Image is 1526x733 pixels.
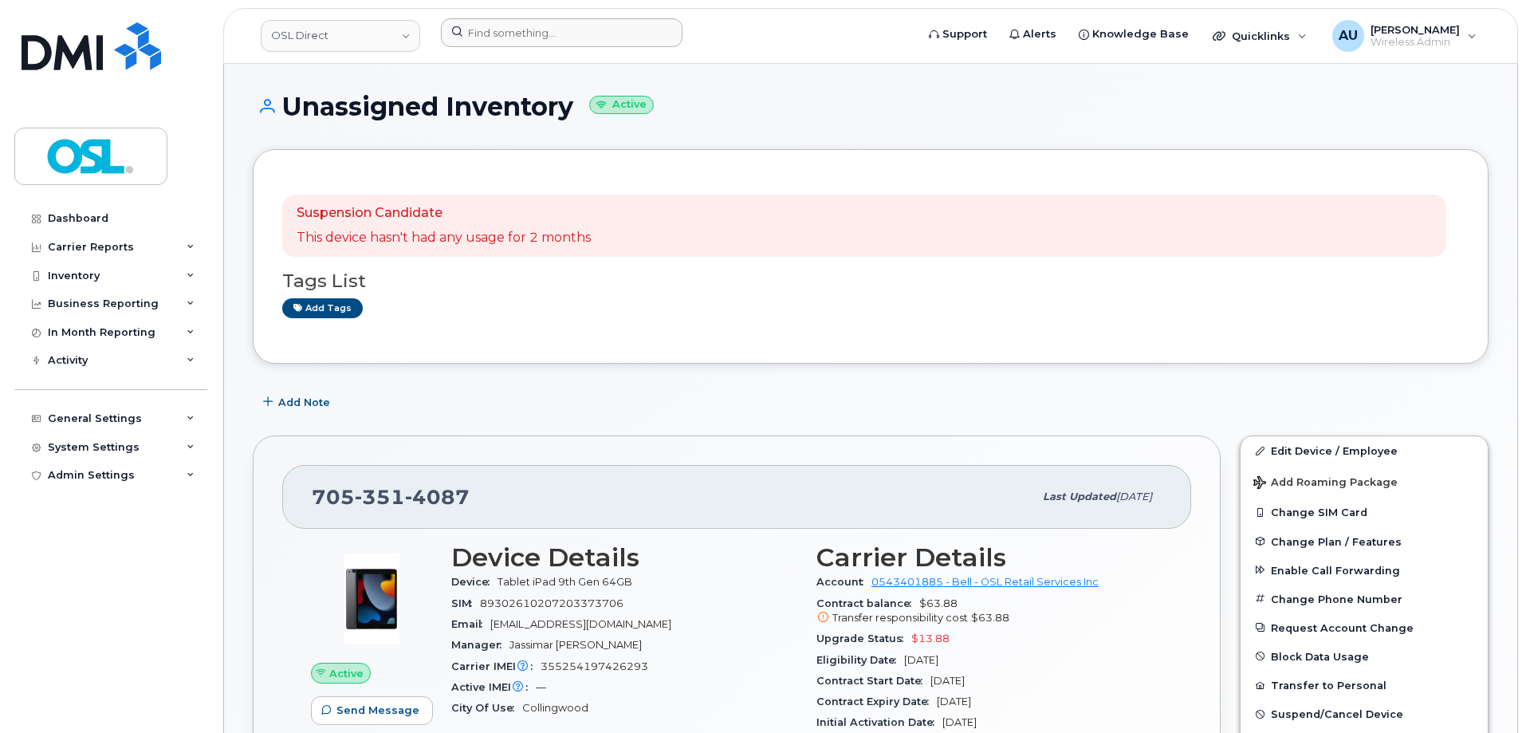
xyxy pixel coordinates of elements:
a: 0543401885 - Bell - OSL Retail Services Inc [871,576,1099,588]
button: Request Account Change [1241,613,1488,642]
h1: Unassigned Inventory [253,93,1489,120]
span: Last updated [1043,491,1116,502]
span: Tablet iPad 9th Gen 64GB [498,576,632,588]
span: Transfer responsibility cost [832,612,968,624]
span: 4087 [405,485,470,509]
span: Collingwood [522,702,588,714]
button: Send Message [311,696,433,725]
span: Jassimar [PERSON_NAME] [509,639,642,651]
span: $13.88 [911,633,950,644]
button: Change Plan / Features [1241,527,1488,556]
span: Upgrade Status [816,633,911,644]
a: Add tags [282,298,363,318]
button: Transfer to Personal [1241,671,1488,700]
a: Edit Device / Employee [1241,436,1488,465]
span: Eligibility Date [816,654,904,666]
span: [DATE] [930,675,965,687]
span: [DATE] [904,654,938,666]
button: Change Phone Number [1241,585,1488,613]
p: Suspension Candidate [297,204,591,223]
img: image20231002-3703462-c5m3jd.jpeg [324,551,419,647]
span: Enable Call Forwarding [1271,564,1400,576]
span: Contract balance [816,597,919,609]
span: — [536,681,546,693]
span: Active IMEI [451,681,536,693]
span: [DATE] [942,716,977,728]
span: Change Plan / Features [1271,535,1402,547]
span: Device [451,576,498,588]
h3: Tags List [282,271,1459,291]
span: Send Message [336,703,419,718]
button: Enable Call Forwarding [1241,556,1488,585]
span: City Of Use [451,702,522,714]
button: Suspend/Cancel Device [1241,700,1488,728]
span: SIM [451,597,480,609]
span: Account [816,576,871,588]
span: Contract Start Date [816,675,930,687]
span: Email [451,618,490,630]
span: 705 [312,485,470,509]
span: Add Note [278,395,330,410]
h3: Carrier Details [816,543,1162,572]
button: Add Note [253,388,344,416]
span: Initial Activation Date [816,716,942,728]
span: Add Roaming Package [1253,476,1398,491]
h3: Device Details [451,543,797,572]
button: Change SIM Card [1241,498,1488,526]
span: 355254197426293 [541,660,648,672]
span: Suspend/Cancel Device [1271,708,1403,720]
span: 351 [355,485,405,509]
span: Carrier IMEI [451,660,541,672]
span: Manager [451,639,509,651]
span: [EMAIL_ADDRESS][DOMAIN_NAME] [490,618,671,630]
span: Active [329,666,364,681]
span: $63.88 [816,597,1162,626]
small: Active [589,96,654,114]
p: This device hasn't had any usage for 2 months [297,229,591,247]
button: Add Roaming Package [1241,465,1488,498]
button: Block Data Usage [1241,642,1488,671]
span: [DATE] [1116,491,1152,502]
span: 89302610207203373706 [480,597,623,609]
span: Contract Expiry Date [816,696,937,707]
span: [DATE] [937,696,971,707]
span: $63.88 [971,612,1009,624]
